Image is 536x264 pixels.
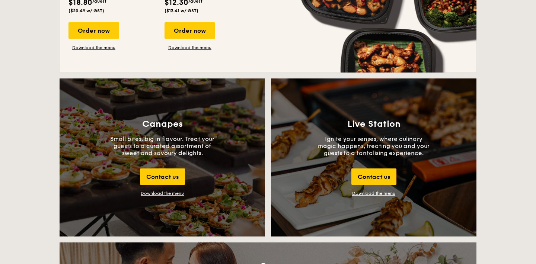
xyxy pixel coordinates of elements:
[142,119,183,129] h3: Canapes
[68,22,119,39] div: Order now
[106,135,218,157] p: Small bites, big in flavour. Treat your guests to a curated assortment of sweet and savoury delig...
[352,191,395,196] a: Download the menu
[351,168,396,185] div: Contact us
[141,191,184,196] div: Download the menu
[68,8,104,13] span: ($20.49 w/ GST)
[140,168,185,185] div: Contact us
[165,22,215,39] div: Order now
[68,45,119,51] a: Download the menu
[165,8,198,13] span: ($13.41 w/ GST)
[318,135,430,157] p: Ignite your senses, where culinary magic happens, treating you and your guests to a tantalising e...
[165,45,215,51] a: Download the menu
[347,119,401,129] h3: Live Station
